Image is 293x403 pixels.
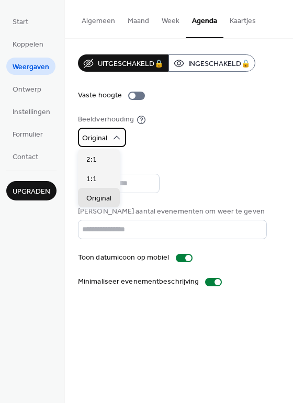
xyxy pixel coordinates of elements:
a: Formulier [6,125,49,142]
div: Beeldverhouding [78,114,134,125]
button: Upgraden [6,181,57,200]
a: Weergaven [6,58,55,75]
a: Ontwerp [6,80,48,97]
span: Koppelen [13,39,43,50]
span: 1:1 [86,174,97,185]
span: Original [82,131,107,145]
span: Instellingen [13,107,50,118]
a: Start [6,13,35,30]
span: Ontwerp [13,84,41,95]
span: Formulier [13,129,43,140]
div: Vaste hoogte [78,90,122,101]
a: Contact [6,148,44,165]
span: 2:1 [86,154,97,165]
div: Toon datumicoon op mobiel [78,252,170,263]
a: Koppelen [6,35,50,52]
span: Start [13,17,28,28]
div: Minimaliseer evenementbeschrijving [78,276,199,287]
span: Weergaven [13,62,49,73]
a: Instellingen [6,103,57,120]
span: Upgraden [13,186,50,197]
span: Original [86,193,111,204]
div: [PERSON_NAME] aantal evenementen om weer te geven [78,206,265,217]
span: Contact [13,152,38,163]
